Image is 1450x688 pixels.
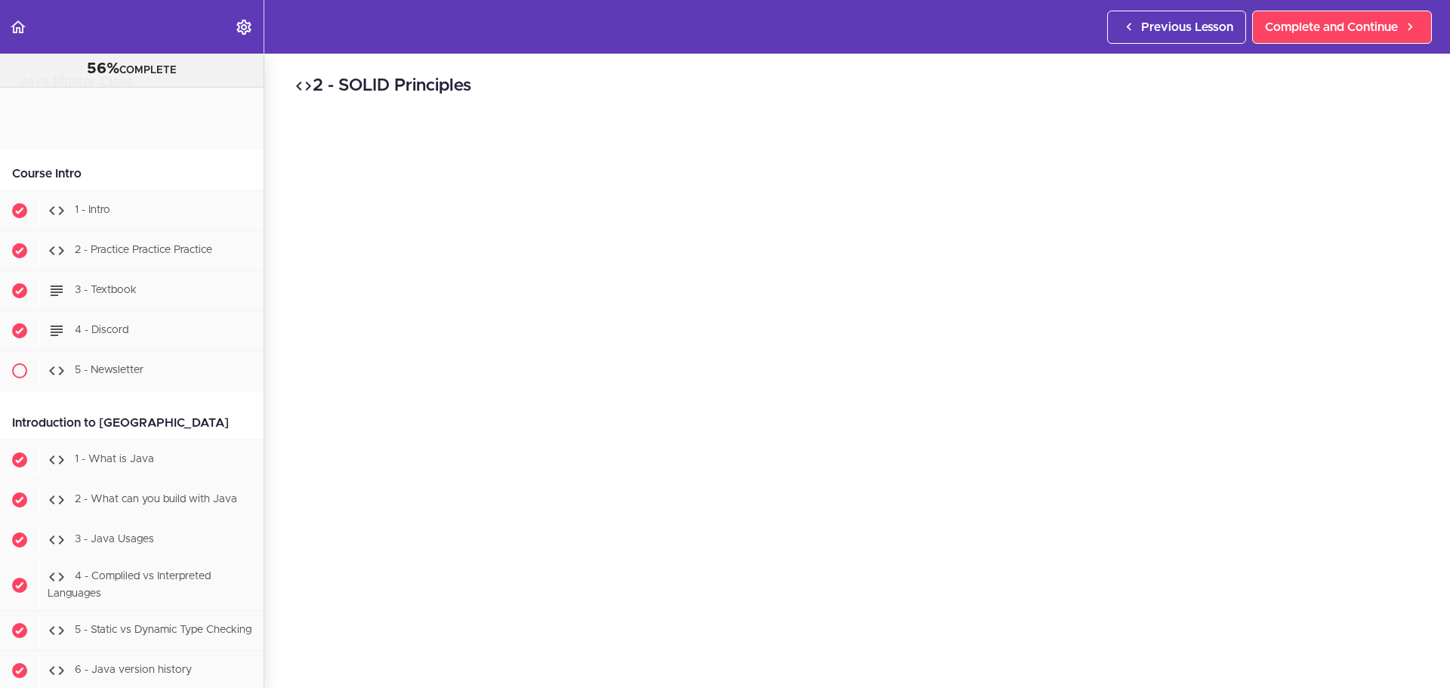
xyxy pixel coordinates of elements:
[295,73,1420,99] h2: 2 - SOLID Principles
[48,571,211,599] span: 4 - Compliled vs Interpreted Languages
[19,60,245,79] div: COMPLETE
[75,665,192,675] span: 6 - Java version history
[75,325,128,335] span: 4 - Discord
[75,494,237,504] span: 2 - What can you build with Java
[75,205,110,215] span: 1 - Intro
[75,365,143,375] span: 5 - Newsletter
[1107,11,1246,44] a: Previous Lesson
[235,18,253,36] svg: Settings Menu
[75,534,154,545] span: 3 - Java Usages
[75,454,154,464] span: 1 - What is Java
[1141,18,1233,36] span: Previous Lesson
[87,61,119,76] span: 56%
[9,18,27,36] svg: Back to course curriculum
[1265,18,1398,36] span: Complete and Continue
[75,625,251,635] span: 5 - Static vs Dynamic Type Checking
[1252,11,1432,44] a: Complete and Continue
[75,245,212,255] span: 2 - Practice Practice Practice
[75,285,137,295] span: 3 - Textbook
